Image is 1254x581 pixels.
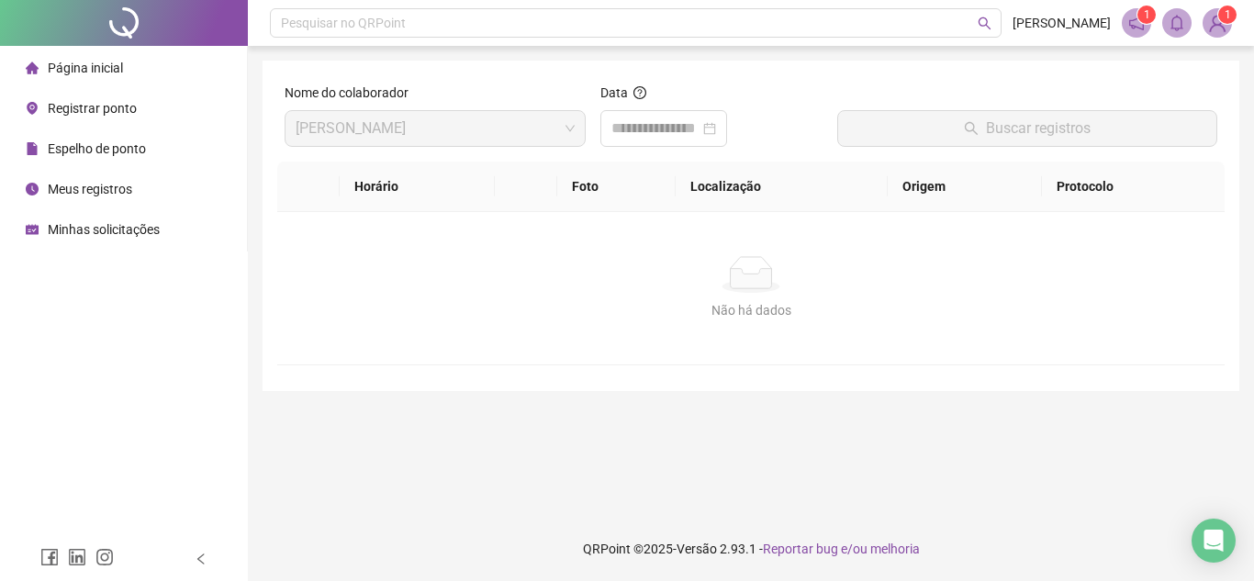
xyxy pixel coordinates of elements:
sup: 1 [1137,6,1156,24]
th: Foto [557,162,676,212]
span: [PERSON_NAME] [1013,13,1111,33]
span: LUCAS DOS SANTOS SALES [296,111,575,146]
span: Página inicial [48,61,123,75]
span: Meus registros [48,182,132,196]
th: Protocolo [1042,162,1225,212]
span: bell [1169,15,1185,31]
span: Espelho de ponto [48,141,146,156]
span: environment [26,102,39,115]
label: Nome do colaborador [285,83,420,103]
span: question-circle [633,86,646,99]
span: left [195,553,207,565]
span: 1 [1144,8,1150,21]
span: Registrar ponto [48,101,137,116]
th: Horário [340,162,496,212]
span: Versão [677,542,717,556]
div: Não há dados [299,300,1203,320]
span: home [26,61,39,74]
span: linkedin [68,548,86,566]
button: Buscar registros [837,110,1217,147]
th: Origem [888,162,1041,212]
span: facebook [40,548,59,566]
span: schedule [26,223,39,236]
span: 1 [1225,8,1231,21]
span: Minhas solicitações [48,222,160,237]
div: Open Intercom Messenger [1192,519,1236,563]
span: search [978,17,991,30]
span: clock-circle [26,183,39,196]
sup: Atualize o seu contato no menu Meus Dados [1218,6,1237,24]
span: file [26,142,39,155]
span: instagram [95,548,114,566]
footer: QRPoint © 2025 - 2.93.1 - [248,517,1254,581]
span: Data [600,85,628,100]
span: Reportar bug e/ou melhoria [763,542,920,556]
img: 91060 [1204,9,1231,37]
th: Localização [676,162,888,212]
span: notification [1128,15,1145,31]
